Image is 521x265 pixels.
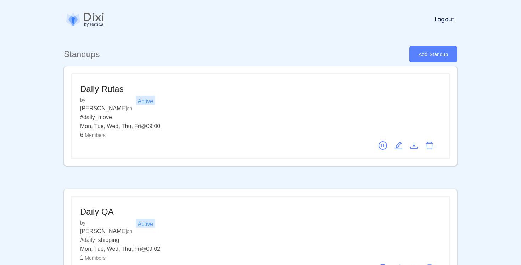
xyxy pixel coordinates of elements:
span: @ [141,246,146,252]
a: Add Standup [409,46,457,62]
span: Members [85,255,105,261]
div: 1 [80,253,441,262]
div: by on [80,96,441,122]
span: download [410,141,418,150]
div: Mon, Tue, Wed, Thu, Fri [80,246,141,252]
span: pause-circle [379,141,387,150]
div: Active [136,96,156,105]
span: [PERSON_NAME] [80,105,127,111]
div: 6 [80,131,441,139]
a: Download report [410,139,418,150]
a: edit [394,139,403,150]
h5: Standups [64,49,100,60]
span: 09:02 [141,246,160,252]
a: Pause standup [379,139,387,150]
div: by on [80,219,441,244]
span: delete [425,141,434,150]
a: Delete standup [425,139,434,150]
div: Daily Rutas [80,82,366,96]
span: edit [394,141,403,150]
span: Members [85,132,105,138]
span: [PERSON_NAME] [80,228,127,234]
div: Daily QA [80,205,366,219]
span: @ [141,123,146,129]
div: Active [136,219,156,228]
span: 09:00 [141,123,160,129]
div: Mon, Tue, Wed, Thu, Fri [80,123,141,129]
a: Logout [432,15,457,23]
span: # daily_move [80,114,112,120]
span: # daily_shipping [80,237,119,243]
